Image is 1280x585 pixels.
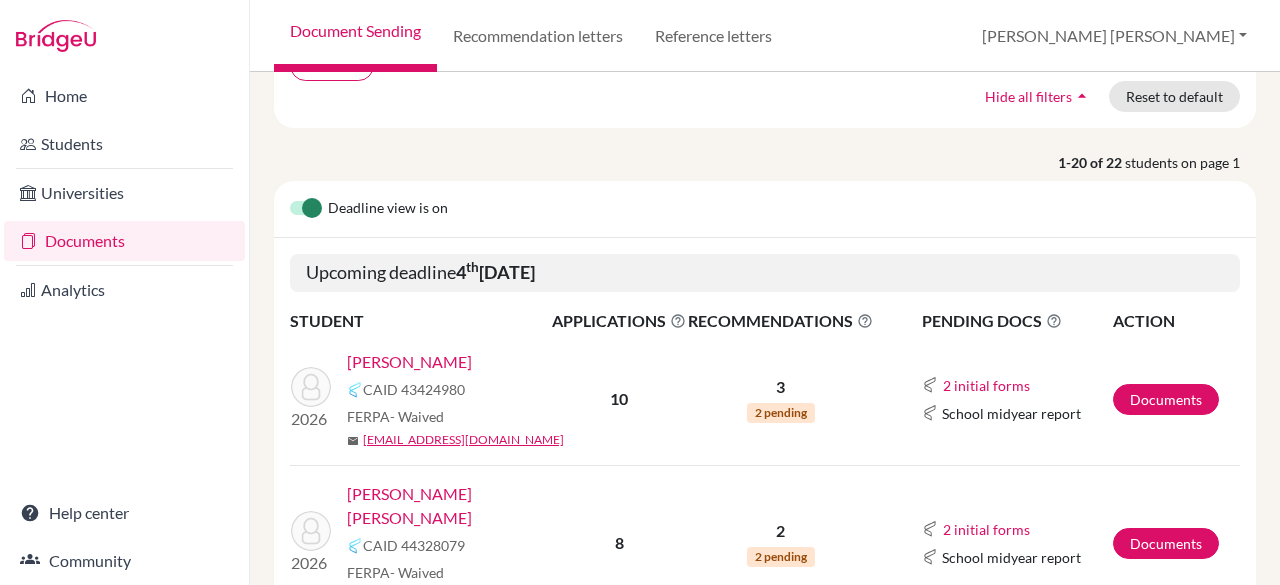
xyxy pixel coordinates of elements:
[290,308,551,334] th: STUDENT
[552,309,686,333] span: APPLICATIONS
[1109,81,1240,112] button: Reset to default
[1072,86,1092,106] i: arrow_drop_up
[688,375,873,399] p: 3
[347,562,444,583] span: FERPA
[290,254,1240,292] h5: Upcoming deadline
[688,309,873,333] span: RECOMMENDATIONS
[347,435,359,447] span: mail
[968,81,1109,112] button: Hide all filtersarrow_drop_up
[390,408,444,425] span: - Waived
[291,407,331,431] p: 2026
[4,493,245,533] a: Help center
[291,511,331,551] img: Saliba Apaid, Isabel
[688,519,873,543] p: 2
[363,535,465,556] span: CAID 44328079
[985,88,1072,105] span: Hide all filters
[942,403,1081,424] span: School midyear report
[747,547,815,567] span: 2 pending
[4,173,245,213] a: Universities
[4,270,245,310] a: Analytics
[363,379,465,400] span: CAID 43424980
[942,547,1081,568] span: School midyear report
[16,20,96,52] img: Bridge-U
[922,377,938,393] img: Common App logo
[347,482,565,530] a: [PERSON_NAME] [PERSON_NAME]
[347,350,472,374] a: [PERSON_NAME]
[1058,152,1125,173] strong: 1-20 of 22
[4,76,245,116] a: Home
[1112,308,1240,334] th: ACTION
[1113,528,1219,559] a: Documents
[456,261,535,283] b: 4 [DATE]
[4,541,245,581] a: Community
[4,221,245,261] a: Documents
[973,17,1256,55] button: [PERSON_NAME] [PERSON_NAME]
[922,549,938,565] img: Common App logo
[922,309,1111,333] span: PENDING DOCS
[615,533,624,552] b: 8
[347,538,363,554] img: Common App logo
[347,382,363,398] img: Common App logo
[942,518,1031,541] button: 2 initial forms
[328,197,448,221] span: Deadline view is on
[922,521,938,537] img: Common App logo
[922,405,938,421] img: Common App logo
[942,374,1031,397] button: 2 initial forms
[390,564,444,581] span: - Waived
[363,431,564,449] a: [EMAIL_ADDRESS][DOMAIN_NAME]
[747,403,815,423] span: 2 pending
[347,406,444,427] span: FERPA
[291,367,331,407] img: Berthold, Mateo
[1113,384,1219,415] a: Documents
[610,389,628,408] b: 10
[4,124,245,164] a: Students
[1125,152,1256,173] span: students on page 1
[291,551,331,575] p: 2026
[466,259,479,275] sup: th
